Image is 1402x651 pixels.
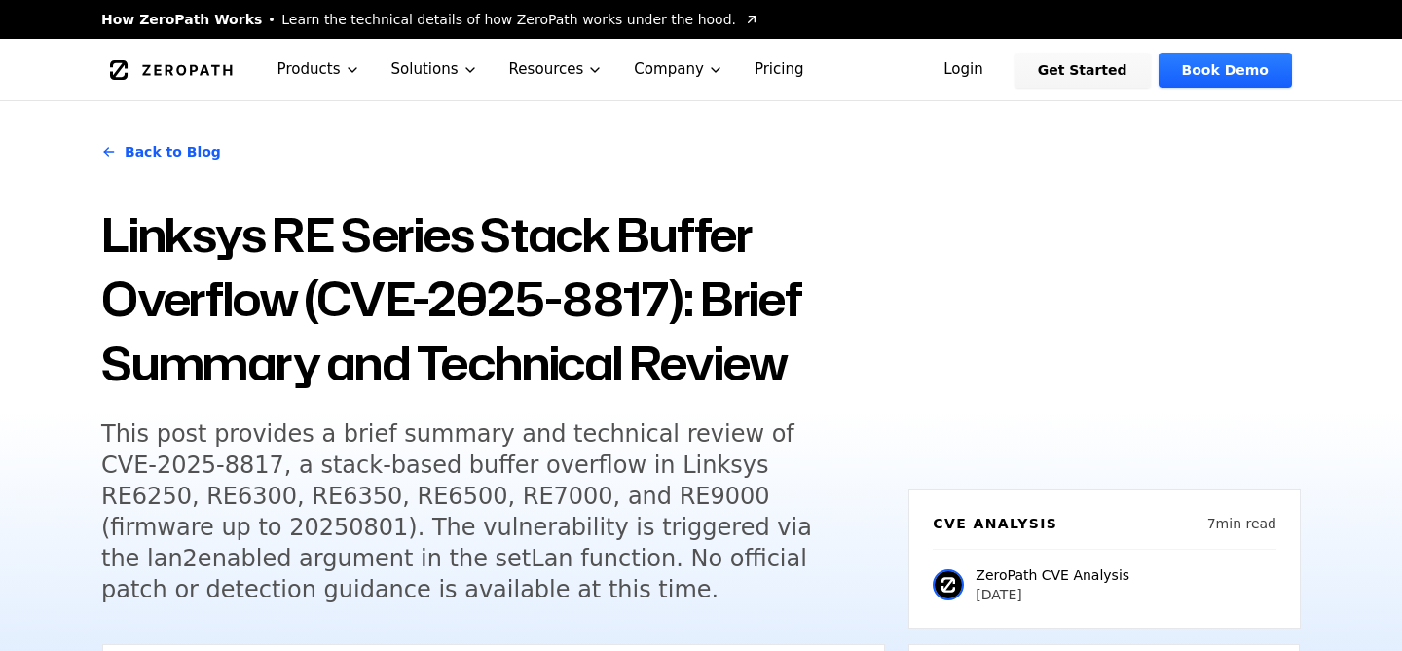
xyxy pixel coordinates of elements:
[494,39,619,100] button: Resources
[101,202,885,395] h1: Linksys RE Series Stack Buffer Overflow (CVE-2025-8817): Brief Summary and Technical Review
[1015,53,1151,88] a: Get Started
[101,125,221,179] a: Back to Blog
[933,514,1057,533] h6: CVE Analysis
[933,569,964,600] img: ZeroPath CVE Analysis
[101,10,262,29] span: How ZeroPath Works
[976,585,1129,604] p: [DATE]
[262,39,376,100] button: Products
[976,565,1129,585] p: ZeroPath CVE Analysis
[78,39,1324,100] nav: Global
[281,10,736,29] span: Learn the technical details of how ZeroPath works under the hood.
[920,53,1007,88] a: Login
[101,418,849,605] h5: This post provides a brief summary and technical review of CVE-2025-8817, a stack-based buffer ov...
[376,39,494,100] button: Solutions
[618,39,739,100] button: Company
[1159,53,1292,88] a: Book Demo
[739,39,820,100] a: Pricing
[1207,514,1276,533] p: 7 min read
[101,10,759,29] a: How ZeroPath WorksLearn the technical details of how ZeroPath works under the hood.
